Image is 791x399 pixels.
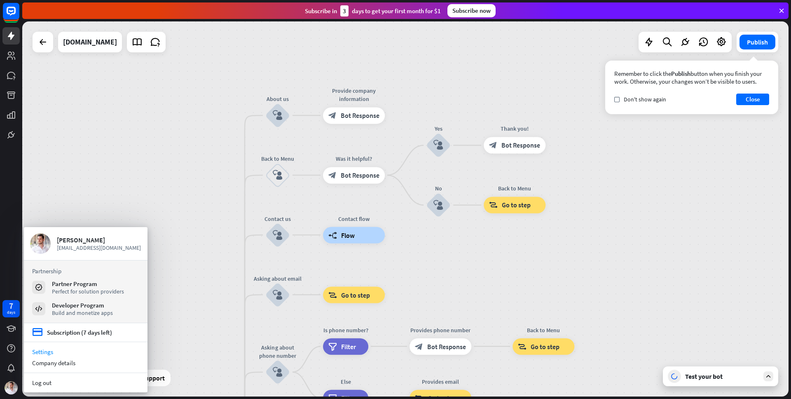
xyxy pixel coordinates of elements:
span: Bot Response [341,171,379,179]
a: Partner Program Perfect for solution providers [32,280,139,295]
div: Provides phone number [403,326,477,334]
i: block_goto [489,201,498,209]
a: Settings [24,346,147,357]
button: Publish [740,35,775,49]
div: Back to Menu [477,184,552,192]
div: Asking about email [253,274,302,282]
i: builder_tree [328,231,337,239]
button: Open LiveChat chat widget [7,3,31,28]
div: Thank you! [477,124,552,133]
i: block_user_input [273,290,283,300]
i: block_user_input [433,140,443,150]
span: Go to step [531,342,559,350]
div: Test your bot [685,372,759,380]
div: Yes [414,124,463,133]
div: Company details [24,357,147,368]
span: Go to step [341,291,370,299]
i: block_user_input [273,367,283,377]
i: block_user_input [433,200,443,210]
div: No [414,184,463,192]
span: Go to step [502,201,531,209]
div: Subscribe now [447,4,496,17]
div: Back to Menu [506,326,580,334]
i: block_user_input [273,110,283,120]
div: Was it helpful? [317,155,391,163]
i: block_goto [518,342,527,350]
div: [PERSON_NAME] [57,236,141,244]
span: Bot Response [501,141,540,149]
div: Else [317,377,374,385]
span: Flow [341,231,355,239]
a: credit_card Subscription (7 days left) [32,327,112,338]
div: Provides email [403,377,477,385]
i: block_bot_response [489,141,497,149]
i: credit_card [32,327,43,338]
span: Publish [671,70,690,77]
span: [EMAIL_ADDRESS][DOMAIN_NAME] [57,244,141,251]
div: Remember to click the button when you finish your work. Otherwise, your changes won’t be visible ... [614,70,769,85]
div: g4media.ro [63,32,117,52]
h3: Partnership [32,267,139,275]
div: Partner Program [52,280,124,288]
div: Subscribe in days to get your first month for $1 [305,5,441,16]
a: [PERSON_NAME] [EMAIL_ADDRESS][DOMAIN_NAME] [30,233,141,254]
i: block_user_input [273,230,283,240]
div: Subscription (7 days left) [47,329,112,336]
span: Bot Response [427,342,466,350]
a: 7 days [2,300,20,317]
div: Contact flow [317,214,391,223]
span: Support [141,371,165,385]
div: Back to Menu [253,155,302,163]
button: Close [736,94,769,105]
div: Perfect for solution providers [52,288,124,295]
span: Bot Response [341,111,379,120]
div: Is phone number? [317,326,374,334]
div: Developer Program [52,301,113,309]
i: filter [328,342,337,350]
div: Contact us [253,214,302,223]
div: Asking about phone number [253,343,302,360]
i: block_user_input [273,170,283,180]
div: About us [253,95,302,103]
i: block_bot_response [415,342,423,350]
i: block_bot_response [328,171,337,179]
div: Provide company information [317,87,391,103]
div: days [7,310,15,315]
div: 7 [9,302,13,310]
a: Developer Program Build and monetize apps [32,301,139,316]
span: Don't show again [624,96,666,103]
span: Filter [341,342,356,350]
i: block_bot_response [328,111,337,120]
i: block_goto [328,291,337,299]
div: 3 [340,5,349,16]
a: Log out [24,377,147,388]
div: Build and monetize apps [52,309,113,317]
